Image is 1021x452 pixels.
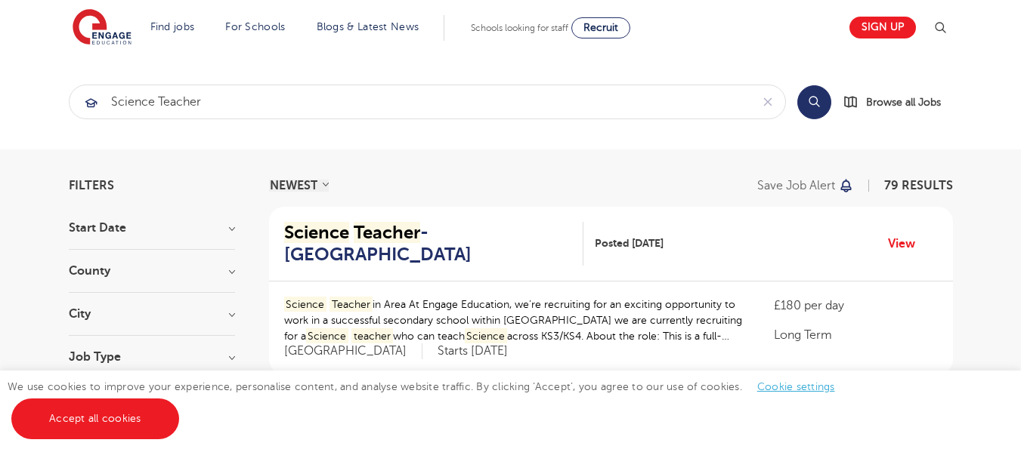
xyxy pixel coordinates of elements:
span: Schools looking for staff [471,23,568,33]
a: Accept all cookies [11,398,179,439]
mark: Science [306,328,349,344]
button: Save job alert [757,180,855,192]
p: Starts [DATE] [438,343,508,359]
p: Long Term [774,326,937,344]
p: in Area At Engage Education, we’re recruiting for an exciting opportunity to work in a successful... [284,297,744,344]
button: Search [797,85,831,119]
h2: - [GEOGRAPHIC_DATA] [284,222,572,266]
h3: Job Type [69,351,235,363]
a: Browse all Jobs [843,94,953,111]
div: Submit [69,85,786,119]
a: Find jobs [150,21,195,32]
span: Filters [69,180,114,192]
mark: Science [284,222,349,243]
img: Engage Education [73,9,131,47]
mark: Science [284,297,327,312]
p: Save job alert [757,180,835,192]
a: Sign up [849,17,916,38]
h3: Start Date [69,222,235,234]
h3: City [69,308,235,320]
span: 79 RESULTS [884,179,953,192]
a: Cookie settings [757,381,835,392]
mark: teacher [351,328,393,344]
a: View [888,234,927,254]
h3: County [69,265,235,277]
mark: Teacher [330,297,373,312]
a: Recruit [571,17,630,38]
p: £180 per day [774,297,937,315]
mark: Teacher [354,222,420,243]
span: [GEOGRAPHIC_DATA] [284,343,422,359]
span: Recruit [583,22,618,33]
input: Submit [70,85,750,118]
mark: Science [465,328,508,344]
span: Posted [DATE] [595,235,664,251]
button: Clear [750,85,785,118]
a: For Schools [225,21,285,32]
span: Browse all Jobs [866,94,941,111]
span: We use cookies to improve your experience, personalise content, and analyse website traffic. By c... [8,381,850,424]
a: Science Teacher- [GEOGRAPHIC_DATA] [284,222,584,266]
a: Blogs & Latest News [317,21,419,32]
